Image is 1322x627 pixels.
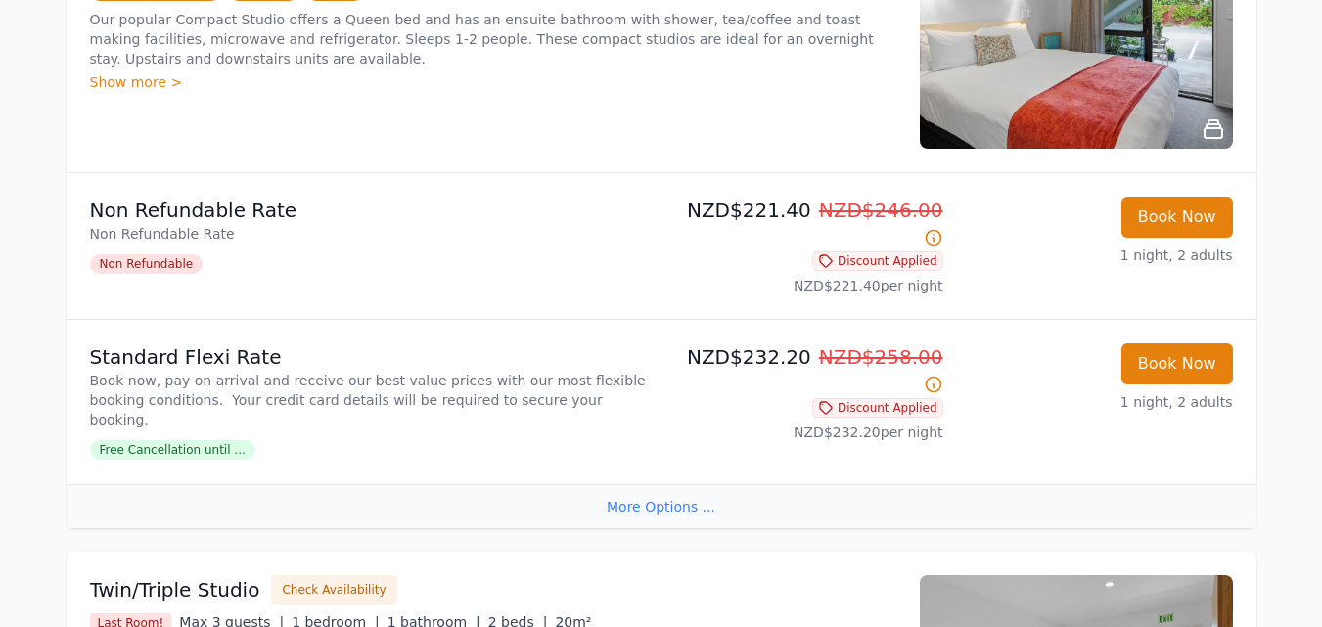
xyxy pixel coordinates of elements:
[90,224,654,244] p: Non Refundable Rate
[271,575,396,605] button: Check Availability
[90,440,255,460] span: Free Cancellation until ...
[669,423,943,442] p: NZD$232.20 per night
[67,484,1256,528] div: More Options ...
[90,197,654,224] p: Non Refundable Rate
[90,10,896,68] p: Our popular Compact Studio offers a Queen bed and has an ensuite bathroom with shower, tea/coffee...
[819,345,943,369] span: NZD$258.00
[812,398,943,418] span: Discount Applied
[90,254,204,274] span: Non Refundable
[819,199,943,222] span: NZD$246.00
[90,343,654,371] p: Standard Flexi Rate
[90,72,896,92] div: Show more >
[1121,197,1233,238] button: Book Now
[90,371,654,429] p: Book now, pay on arrival and receive our best value prices with our most flexible booking conditi...
[669,343,943,398] p: NZD$232.20
[669,197,943,251] p: NZD$221.40
[959,246,1233,265] p: 1 night, 2 adults
[1121,343,1233,384] button: Book Now
[669,276,943,295] p: NZD$221.40 per night
[959,392,1233,412] p: 1 night, 2 adults
[90,576,260,604] h3: Twin/Triple Studio
[812,251,943,271] span: Discount Applied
